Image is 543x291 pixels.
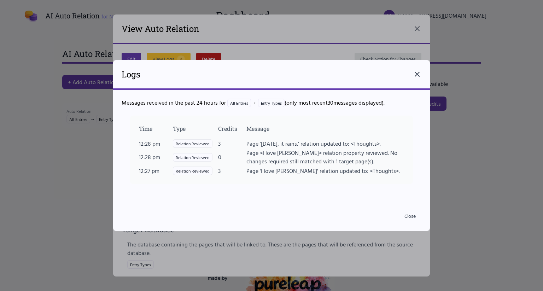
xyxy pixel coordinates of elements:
[258,99,285,107] span: Entry Types
[173,125,186,132] span: Type
[246,139,404,148] td: Page '[DATE], it rains.' relation updated to: <Thoughts>.
[139,148,173,166] td: 12:28 pm
[246,125,269,132] span: Message
[246,148,404,166] td: Page <I love [PERSON_NAME]> relation property reviewed. No changes required still matched with 1 ...
[218,125,237,132] span: Credits
[227,99,251,107] span: All Entries
[399,210,421,222] button: Close
[173,167,212,175] span: Relation Reviewed
[218,139,246,148] td: 3
[122,98,421,107] p: Messages received in the past 24 hours for (only most recent 30 messages displayed).
[218,166,246,175] td: 3
[139,166,173,175] td: 12:27 pm
[139,139,173,148] td: 12:28 pm
[173,139,212,148] span: Relation Reviewed
[227,98,285,107] div: →
[139,125,152,132] span: Time
[122,69,140,80] h2: Logs
[173,153,212,162] span: Relation Reviewed
[246,166,404,175] td: Page 'I love [PERSON_NAME]' relation updated to: <Thoughts>.
[218,148,246,166] td: 0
